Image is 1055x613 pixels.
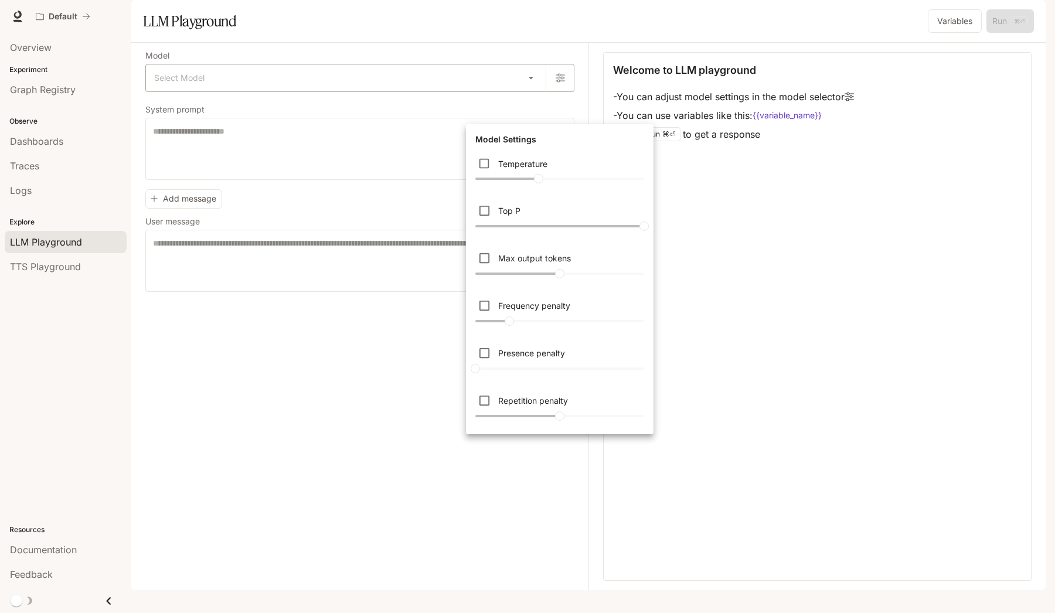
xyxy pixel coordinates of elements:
[498,205,520,217] p: Top P
[471,150,649,193] div: Controls the creativity and randomness of the response. Higher values (e.g., 0.8) result in more ...
[498,299,570,312] p: Frequency penalty
[498,394,568,407] p: Repetition penalty
[471,129,541,150] h6: Model Settings
[471,292,649,335] div: Penalizes new tokens based on their existing frequency in the generated text. Higher values decre...
[471,387,649,430] div: Penalizes new tokens based on whether they appear in the prompt or the generated text so far. Val...
[471,339,649,382] div: Penalizes new tokens based on whether they appear in the generated text so far. Higher values inc...
[471,244,649,287] div: Sets the maximum number of tokens (words or subwords) in the generated output. Directly controls ...
[471,197,649,240] div: Maintains diversity and naturalness by considering only the tokens with the highest cumulative pr...
[498,158,547,170] p: Temperature
[498,347,565,359] p: Presence penalty
[498,252,571,264] p: Max output tokens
